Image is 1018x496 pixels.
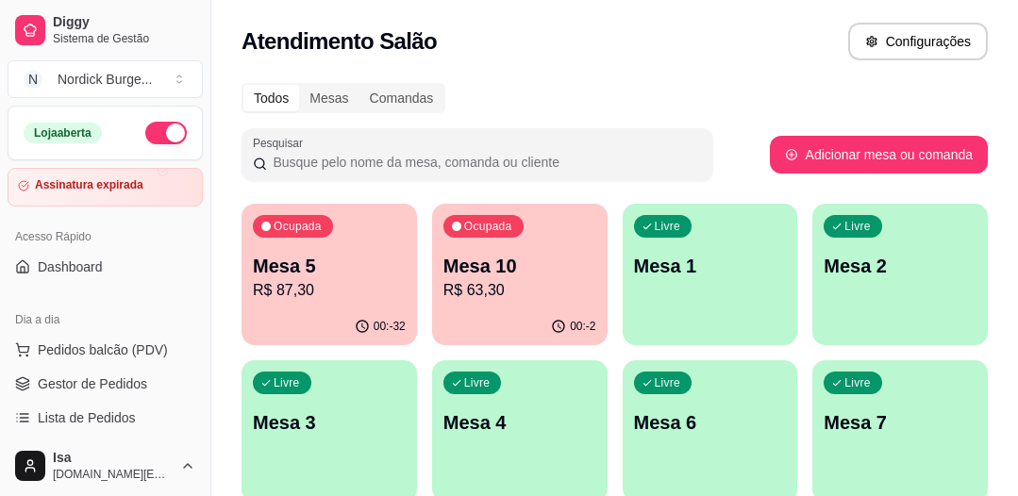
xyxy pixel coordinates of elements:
div: Todos [243,85,299,111]
div: Nordick Burge ... [58,70,152,89]
a: Gestor de Pedidos [8,369,203,399]
p: Mesa 4 [443,409,596,436]
label: Pesquisar [253,135,309,151]
button: Configurações [848,23,988,60]
p: R$ 87,30 [253,279,406,302]
p: Mesa 3 [253,409,406,436]
p: Livre [464,375,491,390]
button: Isa[DOMAIN_NAME][EMAIL_ADDRESS][DOMAIN_NAME] [8,443,203,488]
span: Lista de Pedidos [38,408,136,427]
p: Ocupada [464,219,512,234]
h2: Atendimento Salão [242,26,437,57]
div: Mesas [299,85,359,111]
button: OcupadaMesa 5R$ 87,3000:-32 [242,204,417,345]
button: Alterar Status [145,122,187,144]
input: Pesquisar [267,153,702,172]
div: Comandas [359,85,444,111]
p: Mesa 10 [443,253,596,279]
p: Livre [274,375,300,390]
p: Livre [844,375,871,390]
span: Dashboard [38,257,103,276]
article: Assinatura expirada [35,178,143,192]
p: R$ 63,30 [443,279,596,302]
button: Select a team [8,60,203,98]
span: Diggy [53,14,195,31]
p: Mesa 1 [634,253,787,279]
span: [DOMAIN_NAME][EMAIL_ADDRESS][DOMAIN_NAME] [53,467,173,482]
span: Pedidos balcão (PDV) [38,340,168,359]
span: Sistema de Gestão [53,31,195,46]
p: Mesa 6 [634,409,787,436]
button: OcupadaMesa 10R$ 63,3000:-2 [432,204,608,345]
p: Mesa 2 [824,253,976,279]
p: Mesa 7 [824,409,976,436]
div: Dia a dia [8,305,203,335]
span: N [24,70,42,89]
button: LivreMesa 2 [812,204,988,345]
span: Isa [53,450,173,467]
button: Pedidos balcão (PDV) [8,335,203,365]
a: Assinatura expirada [8,168,203,207]
a: Lista de Pedidos [8,403,203,433]
a: Dashboard [8,252,203,282]
button: Adicionar mesa ou comanda [770,136,988,174]
p: Mesa 5 [253,253,406,279]
button: LivreMesa 1 [623,204,798,345]
div: Acesso Rápido [8,222,203,252]
p: Livre [655,375,681,390]
div: Loja aberta [24,123,102,143]
p: 00:-2 [570,319,595,334]
p: Livre [655,219,681,234]
p: Livre [844,219,871,234]
a: DiggySistema de Gestão [8,8,203,53]
p: 00:-32 [374,319,406,334]
p: Ocupada [274,219,322,234]
span: Gestor de Pedidos [38,374,147,393]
